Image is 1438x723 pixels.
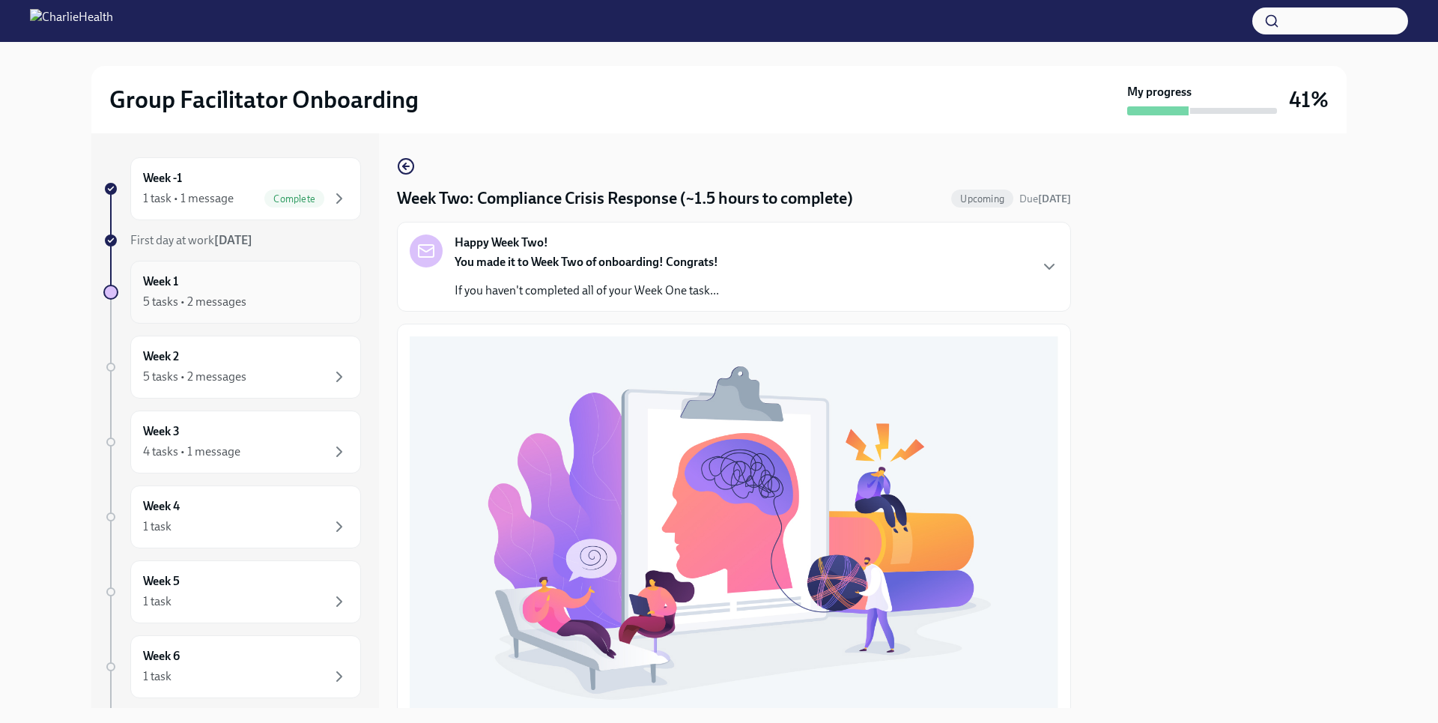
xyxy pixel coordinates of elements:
[951,193,1013,205] span: Upcoming
[455,235,548,251] strong: Happy Week Two!
[143,444,240,460] div: 4 tasks • 1 message
[143,170,182,187] h6: Week -1
[143,573,180,590] h6: Week 5
[143,348,179,365] h6: Week 2
[130,233,252,247] span: First day at work
[1038,193,1071,205] strong: [DATE]
[143,648,180,665] h6: Week 6
[143,498,180,515] h6: Week 4
[103,232,361,249] a: First day at work[DATE]
[109,85,419,115] h2: Group Facilitator Onboarding
[103,485,361,548] a: Week 41 task
[143,273,178,290] h6: Week 1
[1289,86,1329,113] h3: 41%
[1019,192,1071,206] span: October 13th, 2025 09:00
[103,560,361,623] a: Week 51 task
[143,518,172,535] div: 1 task
[1019,193,1071,205] span: Due
[143,668,172,685] div: 1 task
[143,294,246,310] div: 5 tasks • 2 messages
[103,157,361,220] a: Week -11 task • 1 messageComplete
[455,282,719,299] p: If you haven't completed all of your Week One task...
[30,9,113,33] img: CharlieHealth
[455,255,718,269] strong: You made it to Week Two of onboarding! Congrats!
[1127,84,1192,100] strong: My progress
[264,193,324,205] span: Complete
[103,261,361,324] a: Week 15 tasks • 2 messages
[103,336,361,399] a: Week 25 tasks • 2 messages
[397,187,853,210] h4: Week Two: Compliance Crisis Response (~1.5 hours to complete)
[143,423,180,440] h6: Week 3
[143,190,234,207] div: 1 task • 1 message
[143,369,246,385] div: 5 tasks • 2 messages
[103,635,361,698] a: Week 61 task
[143,593,172,610] div: 1 task
[103,411,361,474] a: Week 34 tasks • 1 message
[214,233,252,247] strong: [DATE]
